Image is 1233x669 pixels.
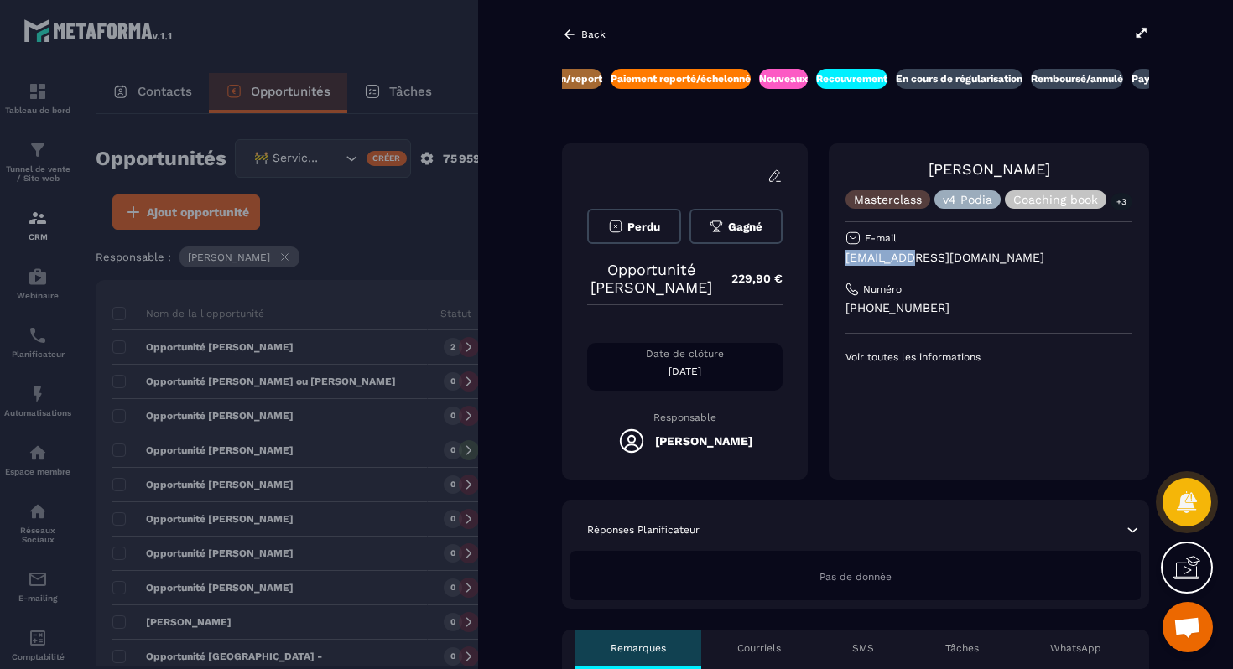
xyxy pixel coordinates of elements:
p: Recouvrement [816,72,887,86]
p: Date de clôture [587,347,783,360]
p: Opportunité [PERSON_NAME] [587,261,715,296]
p: Courriels [737,641,781,655]
p: Voir toutes les informations [845,350,1132,364]
span: Perdu [627,220,660,233]
p: Numéro [863,283,902,296]
p: Payé [1132,72,1156,86]
p: Responsable [587,412,783,423]
button: Gagné [689,209,783,244]
p: Nouveaux [759,72,808,86]
p: E-mail [865,231,897,245]
span: Pas de donnée [819,571,892,583]
p: Back [581,29,606,40]
p: Remboursé/annulé [1031,72,1123,86]
p: En cours de régularisation [896,72,1022,86]
p: +3 [1111,193,1132,210]
h5: [PERSON_NAME] [655,434,752,448]
p: SMS [852,641,874,655]
p: Remarques [611,641,666,655]
button: Perdu [587,209,681,244]
p: v4 Podia [943,194,992,205]
p: Tâches [945,641,979,655]
p: [PHONE_NUMBER] [845,300,1132,316]
span: Gagné [728,220,762,233]
a: [PERSON_NAME] [929,160,1050,178]
p: [EMAIL_ADDRESS][DOMAIN_NAME] [845,250,1132,266]
p: WhatsApp [1050,641,1101,655]
a: Ouvrir le chat [1163,602,1213,652]
p: Masterclass [854,194,922,205]
p: Réponses Planificateur [587,523,700,537]
p: Paiement reporté/échelonné [611,72,751,86]
p: [DATE] [587,365,783,378]
p: Coaching book [1013,194,1098,205]
p: 229,90 € [715,262,783,295]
